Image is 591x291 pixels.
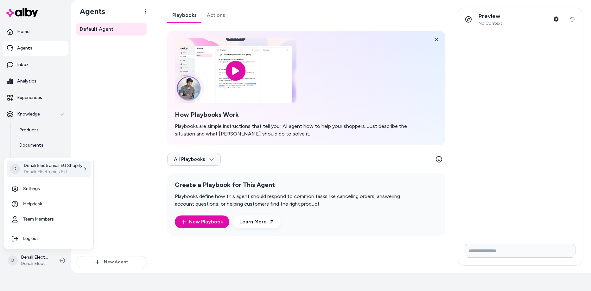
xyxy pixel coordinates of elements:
[7,212,91,227] a: Team Members
[23,201,42,207] span: Helpdesk
[24,162,83,169] p: Denali Electronics EU Shopify
[24,169,83,175] p: Denali Electronics EU
[7,181,91,196] a: Settings
[7,231,91,246] div: Log out
[10,164,20,174] span: D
